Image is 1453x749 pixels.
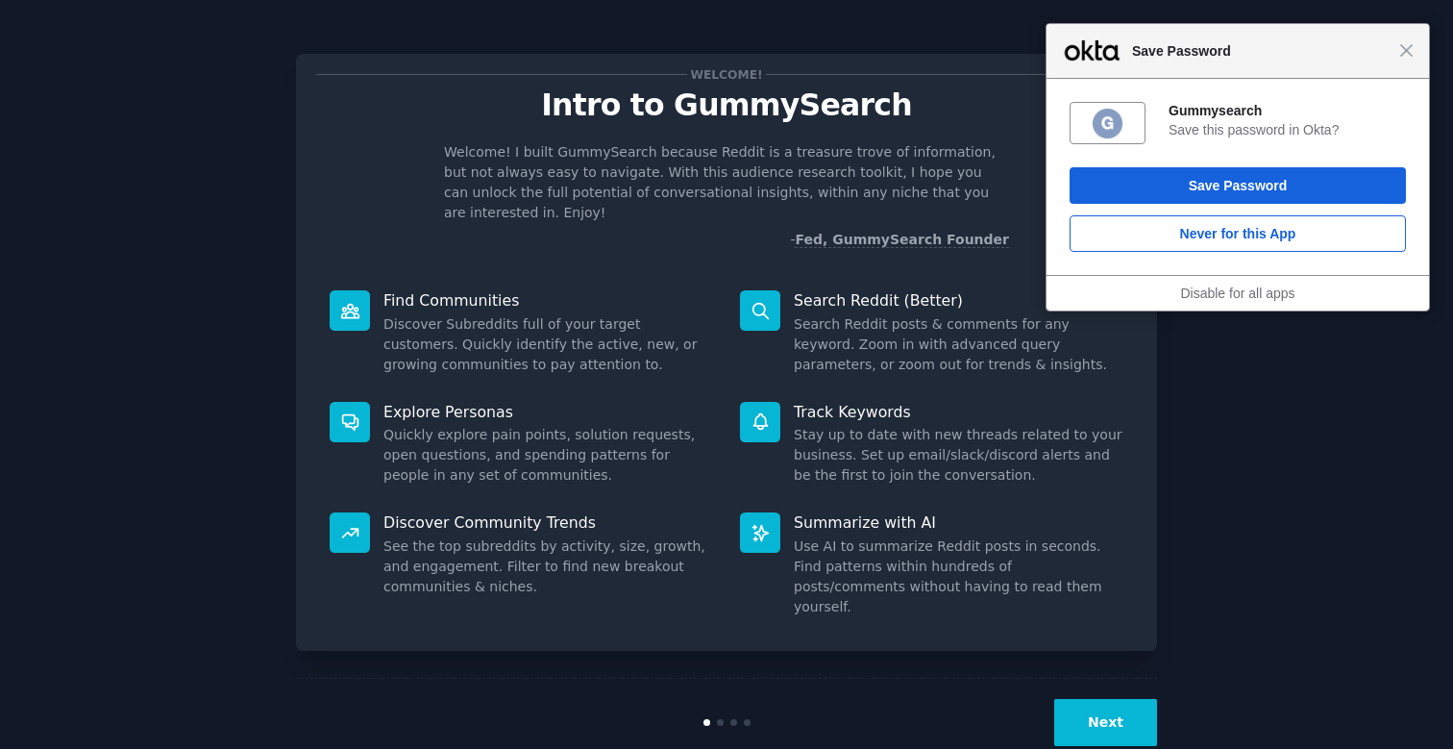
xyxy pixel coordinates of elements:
button: Never for this App [1070,215,1406,252]
a: Fed, GummySearch Founder [795,232,1009,248]
button: Save Password [1070,167,1406,204]
p: Explore Personas [383,402,713,422]
span: Close [1399,43,1414,58]
p: Discover Community Trends [383,512,713,533]
dd: Quickly explore pain points, solution requests, open questions, and spending patterns for people ... [383,425,713,486]
img: 1DvnkAAAAAZJREFUAwBHlk3CeYJdfAAAAABJRU5ErkJggg== [1091,107,1124,140]
dd: Stay up to date with new threads related to your business. Set up email/slack/discord alerts and ... [794,425,1123,486]
dd: Use AI to summarize Reddit posts in seconds. Find patterns within hundreds of posts/comments with... [794,537,1123,617]
dd: Search Reddit posts & comments for any keyword. Zoom in with advanced query parameters, or zoom o... [794,314,1123,375]
p: Intro to GummySearch [316,88,1137,122]
p: Summarize with AI [794,512,1123,533]
span: Welcome! [687,64,766,85]
dd: Discover Subreddits full of your target customers. Quickly identify the active, new, or growing c... [383,314,713,375]
p: Track Keywords [794,402,1123,422]
div: Gummysearch [1169,102,1406,119]
dd: See the top subreddits by activity, size, growth, and engagement. Filter to find new breakout com... [383,537,713,597]
p: Find Communities [383,290,713,311]
p: Search Reddit (Better) [794,290,1123,311]
button: Next [1054,699,1157,746]
a: Disable for all apps [1180,286,1294,301]
div: Save this password in Okta? [1169,121,1406,138]
div: - [790,230,1009,250]
span: Save Password [1122,39,1399,62]
p: Welcome! I built GummySearch because Reddit is a treasure trove of information, but not always ea... [444,142,1009,223]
